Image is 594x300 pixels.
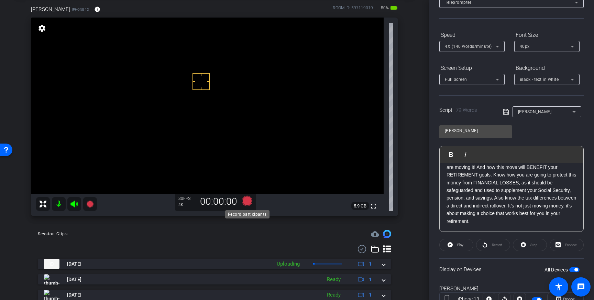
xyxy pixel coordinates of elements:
mat-icon: fullscreen [370,202,378,210]
span: Destinations for your clips [371,230,379,238]
input: Title [445,127,507,135]
div: Uploading [273,260,303,268]
img: thumb-nail [44,290,59,300]
span: 5.9 GB [351,202,369,210]
mat-expansion-panel-header: thumb-nail[DATE]Ready1 [38,274,391,285]
span: 1 [369,276,372,283]
span: FPS [183,196,190,201]
div: Background [514,62,580,74]
mat-expansion-panel-header: thumb-nail[DATE]Uploading1 [38,259,391,269]
mat-icon: accessibility [554,283,563,291]
span: 4X (140 words/minute) [445,44,492,49]
div: Record participants [225,210,269,218]
span: Black - text in white [520,77,559,82]
span: [PERSON_NAME] [31,6,70,13]
span: [DATE] [67,260,81,268]
div: Ready [323,276,344,283]
div: Script [439,106,493,114]
p: When rolling over a 401K to an IRA, understand WHY you are moving it! And how this move will BENE... [447,156,576,225]
div: [PERSON_NAME] [439,285,584,293]
mat-icon: info [94,6,100,12]
mat-icon: cloud_upload [371,230,379,238]
span: 40px [520,44,530,49]
div: 00:00:00 [196,196,242,207]
div: Speed [439,29,505,41]
div: 30 [178,196,196,201]
span: iPhone 13 [72,7,89,12]
button: Play [439,239,473,251]
span: [PERSON_NAME] [518,109,552,114]
mat-icon: battery_std [390,4,398,12]
div: Ready [323,291,344,299]
span: [DATE] [67,276,81,283]
img: Session clips [383,230,391,238]
span: Full Screen [445,77,467,82]
span: 1 [369,260,372,268]
div: Screen Setup [439,62,505,74]
span: 79 Words [456,107,477,113]
span: [DATE] [67,291,81,299]
div: Font Size [514,29,580,41]
label: All Devices [544,266,569,273]
span: 1 [369,291,372,299]
mat-icon: settings [37,24,47,32]
span: Play [457,243,463,247]
img: thumb-nail [44,274,59,285]
img: thumb-nail [44,259,59,269]
span: 80% [380,2,390,13]
mat-icon: message [577,283,585,291]
div: Display on Devices [439,258,584,280]
div: 4K [178,202,196,207]
mat-expansion-panel-header: thumb-nail[DATE]Ready1 [38,290,391,300]
div: Session Clips [38,231,68,237]
div: ROOM ID: 597119019 [333,5,373,15]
